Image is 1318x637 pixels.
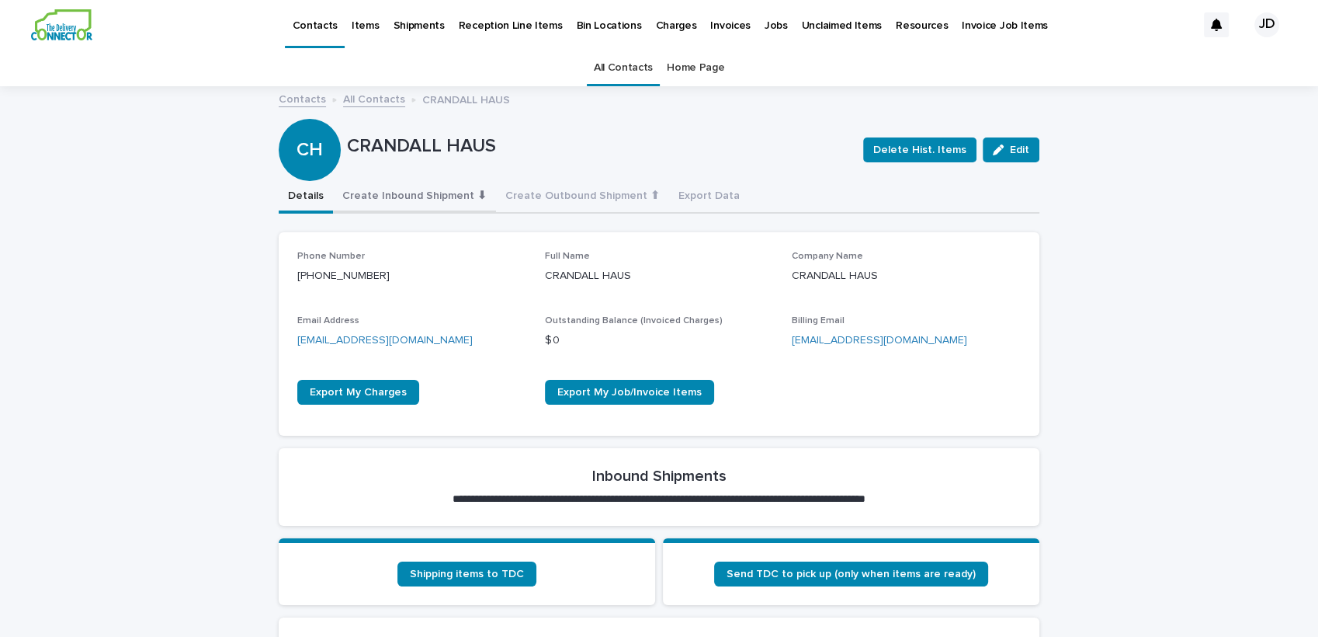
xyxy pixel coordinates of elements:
span: Billing Email [792,316,845,325]
p: CRANDALL HAUS [792,268,1021,284]
span: Export My Charges [310,387,407,398]
button: Edit [983,137,1039,162]
span: Edit [1010,144,1029,155]
span: Export My Job/Invoice Items [557,387,702,398]
a: [EMAIL_ADDRESS][DOMAIN_NAME] [792,335,967,346]
button: Delete Hist. Items [863,137,976,162]
button: Create Outbound Shipment ⬆ [496,181,669,214]
a: Export My Job/Invoice Items [545,380,714,405]
button: Details [279,181,333,214]
span: Send TDC to pick up (only when items are ready) [727,569,976,580]
span: Full Name [545,252,590,261]
a: All Contacts [594,50,653,86]
a: Send TDC to pick up (only when items are ready) [714,562,988,587]
a: Export My Charges [297,380,419,405]
span: Email Address [297,316,359,325]
span: Outstanding Balance (Invoiced Charges) [545,316,723,325]
span: Delete Hist. Items [873,142,966,158]
h2: Inbound Shipments [592,467,727,486]
p: CRANDALL HAUS [347,135,851,158]
span: Phone Number [297,252,365,261]
div: CH [279,76,341,161]
p: $ 0 [545,332,774,349]
a: [PHONE_NUMBER] [297,270,390,281]
a: [EMAIL_ADDRESS][DOMAIN_NAME] [297,335,473,346]
a: Home Page [667,50,724,86]
p: CRANDALL HAUS [422,90,510,107]
span: Company Name [792,252,863,261]
button: Create Inbound Shipment ⬇ [333,181,496,214]
span: Shipping items to TDC [410,569,524,580]
button: Export Data [669,181,749,214]
a: Contacts [279,89,326,107]
a: Shipping items to TDC [397,562,536,587]
div: JD [1254,12,1279,37]
a: All Contacts [343,89,405,107]
img: aCWQmA6OSGG0Kwt8cj3c [31,9,92,40]
p: CRANDALL HAUS [545,268,774,284]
